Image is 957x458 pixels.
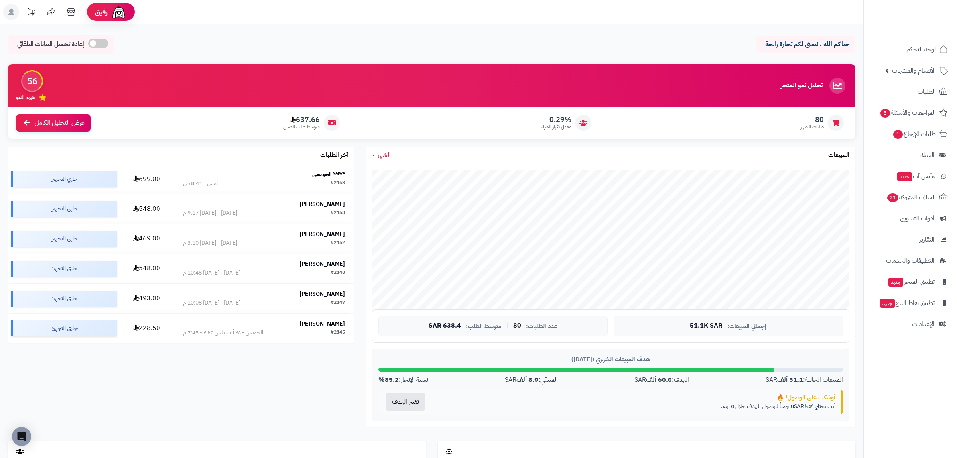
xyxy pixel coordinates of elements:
span: 0.29% [541,115,571,124]
div: [DATE] - [DATE] 10:48 م [183,269,240,277]
h3: المبيعات [828,152,849,159]
div: جاري التجهيز [11,201,117,217]
img: logo-2.png [903,16,949,33]
div: [DATE] - [DATE] 9:17 م [183,209,237,217]
span: الشهر [378,150,391,160]
a: التطبيقات والخدمات [868,251,952,270]
strong: [PERSON_NAME] [299,230,345,238]
strong: [PERSON_NAME] [299,200,345,208]
span: المراجعات والأسئلة [880,107,936,118]
td: 548.00 [120,194,173,224]
a: تطبيق المتجرجديد [868,272,952,291]
div: جاري التجهيز [11,231,117,247]
span: عدد الطلبات: [526,323,557,330]
span: العملاء [919,149,935,161]
span: أدوات التسويق [900,213,935,224]
a: لوحة التحكم [868,40,952,59]
td: 469.00 [120,224,173,254]
div: الهدف: SAR [634,375,689,385]
span: لوحة التحكم [906,44,936,55]
a: أدوات التسويق [868,209,952,228]
a: السلات المتروكة21 [868,188,952,207]
a: وآتس آبجديد [868,167,952,186]
button: تغيير الهدف [386,393,425,411]
span: 1 [893,130,903,139]
div: جاري التجهيز [11,320,117,336]
div: #2148 [331,269,345,277]
strong: 0 [791,402,794,411]
span: الإعدادات [912,318,935,330]
div: نسبة الإنجاز: [378,375,428,385]
a: المراجعات والأسئلة5 [868,103,952,122]
span: رفيق [95,7,108,17]
a: التقارير [868,230,952,249]
div: أوشكت على الوصول! 🔥 [439,393,835,402]
span: | [506,323,508,329]
span: عرض التحليل الكامل [35,118,85,128]
td: 699.00 [120,164,173,194]
span: جديد [888,278,903,287]
span: 21 [887,193,898,202]
div: [DATE] - [DATE] 3:10 م [183,239,237,247]
span: طلبات الإرجاع [892,128,936,140]
span: 80 [801,115,824,124]
a: الشهر [372,151,391,160]
span: إجمالي المبيعات: [727,323,766,330]
span: وآتس آب [896,171,935,182]
span: الأقسام والمنتجات [892,65,936,76]
td: 548.00 [120,254,173,283]
h3: تحليل نمو المتجر [781,82,823,89]
a: عرض التحليل الكامل [16,114,91,132]
div: جاري التجهيز [11,291,117,307]
div: #2152 [331,239,345,247]
div: جاري التجهيز [11,171,117,187]
td: 228.50 [120,314,173,343]
span: معدل تكرار الشراء [541,124,571,130]
div: #2158 [331,179,345,187]
span: تطبيق نقاط البيع [879,297,935,309]
strong: 85.2% [378,375,399,385]
span: إعادة تحميل البيانات التلقائي [17,40,84,49]
div: [DATE] - [DATE] 10:08 م [183,299,240,307]
div: #2147 [331,299,345,307]
h3: آخر الطلبات [320,152,348,159]
strong: [PERSON_NAME] [299,260,345,268]
div: جاري التجهيز [11,261,117,277]
span: تطبيق المتجر [888,276,935,287]
span: 5 [880,109,890,118]
span: السلات المتروكة [886,192,936,203]
span: تقييم النمو [16,94,35,101]
div: الخميس - ٢٨ أغسطس ٢٠٢٥ - 7:45 م [183,329,263,337]
strong: [PERSON_NAME] [299,320,345,328]
strong: 8.9 ألف [516,375,538,385]
span: جديد [880,299,895,308]
a: تطبيق نقاط البيعجديد [868,293,952,313]
strong: 51.1 ألف [777,375,803,385]
a: الإعدادات [868,315,952,334]
div: المبيعات الحالية: SAR [766,375,843,385]
div: المتبقي: SAR [505,375,558,385]
div: Open Intercom Messenger [12,427,31,446]
td: 493.00 [120,284,173,313]
a: طلبات الإرجاع1 [868,124,952,143]
strong: 60.0 ألف [646,375,672,385]
p: حياكم الله ، نتمنى لكم تجارة رابحة [762,40,849,49]
span: جديد [897,172,912,181]
a: تحديثات المنصة [21,4,41,22]
div: هدف المبيعات الشهري ([DATE]) [378,355,843,364]
a: الطلبات [868,82,952,101]
span: الطلبات [918,86,936,97]
strong: ᴺᴬᴶᵂᴬ الحويطي [312,170,345,179]
div: #2153 [331,209,345,217]
span: طلبات الشهر [801,124,824,130]
img: ai-face.png [111,4,127,20]
span: 51.1K SAR [690,322,723,330]
span: 637.66 [283,115,320,124]
span: التقارير [920,234,935,245]
div: أمس - 8:41 ص [183,179,218,187]
span: متوسط الطلب: [466,323,502,330]
div: #2145 [331,329,345,337]
span: 638.4 SAR [429,322,461,330]
a: العملاء [868,145,952,165]
p: أنت تحتاج فقط SAR يومياً للوصول للهدف خلال 0 يوم. [439,403,835,411]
